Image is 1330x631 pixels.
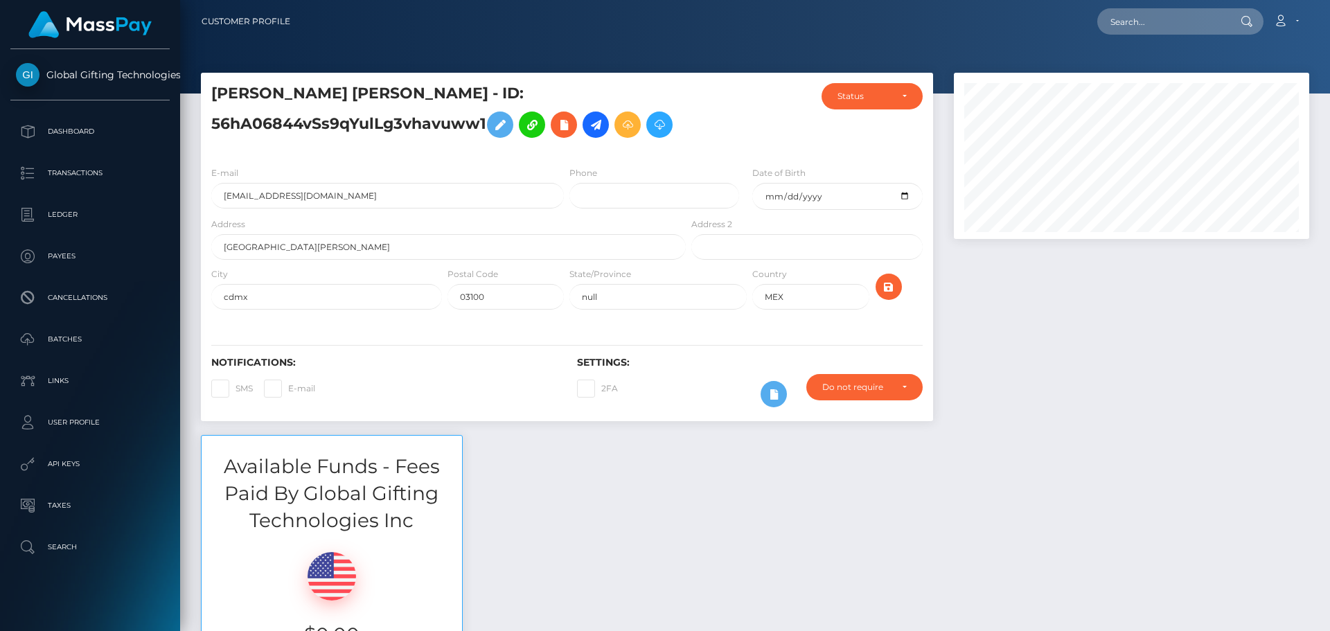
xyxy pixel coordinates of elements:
[16,246,164,267] p: Payees
[577,357,922,368] h6: Settings:
[16,371,164,391] p: Links
[10,114,170,149] a: Dashboard
[211,357,556,368] h6: Notifications:
[569,268,631,281] label: State/Province
[583,112,609,138] a: Initiate Payout
[264,380,315,398] label: E-mail
[577,380,618,398] label: 2FA
[16,537,164,558] p: Search
[10,530,170,565] a: Search
[202,453,462,535] h3: Available Funds - Fees Paid By Global Gifting Technologies Inc
[752,167,806,179] label: Date of Birth
[211,268,228,281] label: City
[10,197,170,232] a: Ledger
[10,488,170,523] a: Taxes
[211,380,253,398] label: SMS
[10,447,170,481] a: API Keys
[211,218,245,231] label: Address
[822,382,891,393] div: Do not require
[10,322,170,357] a: Batches
[16,204,164,225] p: Ledger
[16,495,164,516] p: Taxes
[16,454,164,474] p: API Keys
[10,156,170,190] a: Transactions
[691,218,732,231] label: Address 2
[1097,8,1227,35] input: Search...
[211,83,678,145] h5: [PERSON_NAME] [PERSON_NAME] - ID: 56hA06844vSs9qYulLg3vhavuww1
[837,91,891,102] div: Status
[10,364,170,398] a: Links
[10,281,170,315] a: Cancellations
[569,167,597,179] label: Phone
[16,329,164,350] p: Batches
[10,69,170,81] span: Global Gifting Technologies Inc
[806,374,923,400] button: Do not require
[16,163,164,184] p: Transactions
[16,63,39,87] img: Global Gifting Technologies Inc
[211,167,238,179] label: E-mail
[202,7,290,36] a: Customer Profile
[822,83,923,109] button: Status
[447,268,498,281] label: Postal Code
[16,412,164,433] p: User Profile
[752,268,787,281] label: Country
[16,121,164,142] p: Dashboard
[16,287,164,308] p: Cancellations
[308,552,356,601] img: USD.png
[10,405,170,440] a: User Profile
[10,239,170,274] a: Payees
[28,11,152,38] img: MassPay Logo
